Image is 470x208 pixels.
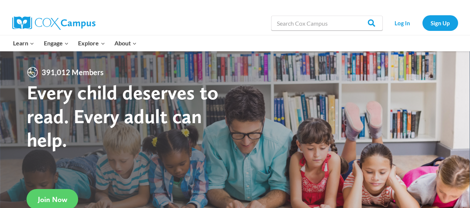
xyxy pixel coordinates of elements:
a: Sign Up [422,15,458,31]
img: Cox Campus [12,16,95,30]
span: Join Now [38,195,67,204]
span: 391,012 Members [39,66,107,78]
nav: Primary Navigation [9,35,142,51]
span: About [114,38,137,48]
strong: Every child deserves to read. Every adult can help. [27,80,218,151]
span: Learn [13,38,34,48]
input: Search Cox Campus [271,16,383,31]
span: Explore [78,38,105,48]
span: Engage [44,38,69,48]
nav: Secondary Navigation [386,15,458,31]
a: Log In [386,15,419,31]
